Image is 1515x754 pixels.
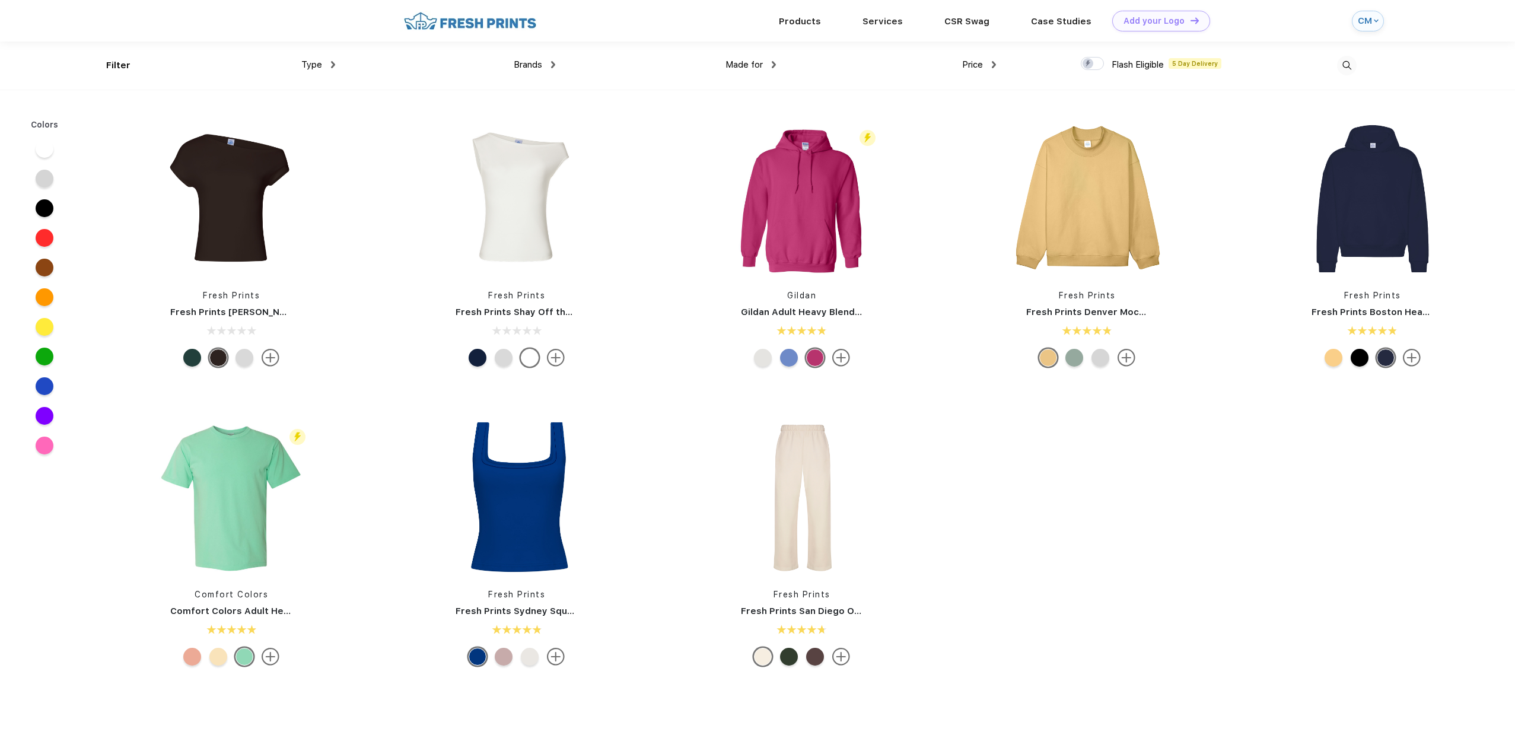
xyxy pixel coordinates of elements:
img: arrow_down_blue.svg [1374,18,1379,23]
div: Island Reef [235,648,253,666]
div: Dark Chocolate mto [806,648,824,666]
img: more.svg [262,648,279,666]
img: more.svg [1403,349,1421,367]
div: Baby Pink White [495,648,513,666]
div: Royal [469,648,486,666]
span: Made for [725,59,763,70]
img: func=resize&h=266 [152,419,310,577]
img: func=resize&h=266 [723,120,881,278]
div: Heliconia [806,349,824,367]
a: Fresh Prints [488,291,545,300]
a: Fresh Prints Boston Heavyweight Hoodie [1312,307,1499,317]
img: more.svg [832,648,850,666]
a: Gildan [787,291,816,300]
div: Peachy [183,648,201,666]
a: Fresh Prints [203,291,260,300]
a: Fresh Prints [1059,291,1116,300]
div: Bahama Yellow [1039,349,1057,367]
div: Banana [209,648,227,666]
img: flash_active_toggle.svg [860,130,876,146]
div: Buttermilk mto [754,648,772,666]
img: DT [1191,17,1199,24]
img: func=resize&h=266 [438,120,596,278]
a: Fresh Prints [1344,291,1401,300]
img: func=resize&h=266 [152,120,310,278]
a: Fresh Prints Denver Mock Neck Heavyweight Sweatshirt [1026,307,1284,317]
div: Ash Grey [235,349,253,367]
img: desktop_search.svg [1337,56,1357,75]
img: more.svg [262,349,279,367]
div: Forest Green mto [780,648,798,666]
img: more.svg [832,349,850,367]
a: Gildan Adult Heavy Blend 8 Oz. 50/50 Hooded Sweatshirt [741,307,1000,317]
img: more.svg [547,648,565,666]
a: CSR Swag [944,16,989,27]
div: Navy [469,349,486,367]
img: fo%20logo%202.webp [400,11,540,31]
img: more.svg [1118,349,1135,367]
div: Filter [106,59,131,72]
a: Fresh Prints Shay Off the Shoulder Tank [456,307,638,317]
a: Comfort Colors [195,590,268,599]
div: Colors [22,119,68,131]
div: Ash Grey [1091,349,1109,367]
span: Price [962,59,983,70]
a: Comfort Colors Adult Heavyweight T-Shirt [170,606,364,616]
img: more.svg [547,349,565,367]
img: dropdown.png [772,61,776,68]
div: CM [1358,16,1371,26]
div: Navy [1377,349,1395,367]
img: func=resize&h=266 [1294,120,1452,278]
a: Services [862,16,903,27]
img: dropdown.png [551,61,555,68]
img: func=resize&h=266 [438,419,596,577]
a: Fresh Prints [774,590,830,599]
div: Green [183,349,201,367]
div: Add your Logo [1123,16,1185,26]
img: dropdown.png [992,61,996,68]
div: Ash [754,349,772,367]
img: flash_active_toggle.svg [289,429,305,445]
div: Brown [209,349,227,367]
img: dropdown.png [331,61,335,68]
a: Products [779,16,821,27]
div: Black [1351,349,1368,367]
a: Fresh Prints [PERSON_NAME] Off the Shoulder Top [170,307,401,317]
div: Off White [521,648,539,666]
div: Sage Green [1065,349,1083,367]
div: Ash Grey [495,349,513,367]
div: White [521,349,539,367]
img: func=resize&h=266 [1008,120,1166,278]
img: func=resize&h=266 [723,419,881,577]
span: Flash Eligible [1112,59,1164,70]
span: Brands [514,59,542,70]
a: Fresh Prints Sydney Square Neck Tank Top [456,606,651,616]
span: Type [301,59,322,70]
a: Fresh Prints San Diego Open Heavyweight Sweatpants [741,606,990,616]
div: Bahama Yellow [1325,349,1342,367]
div: Carolina Blue [780,349,798,367]
a: Fresh Prints [488,590,545,599]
